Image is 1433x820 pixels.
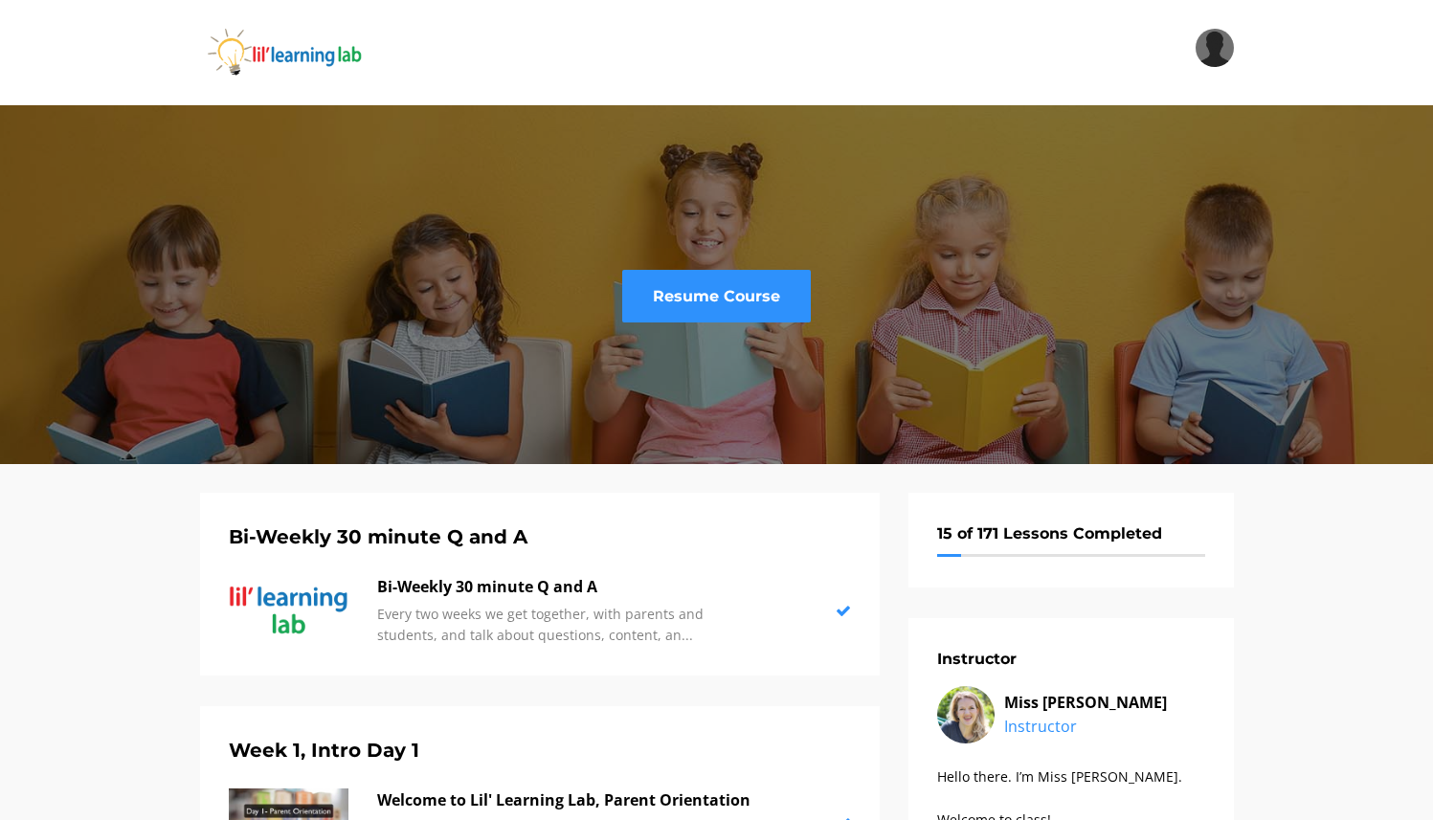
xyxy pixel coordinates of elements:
img: 4PhO0kh5RXGZUtBlzLiX_product-thumbnail_1280x720.png [229,575,348,642]
p: Every two weeks we get together, with parents and students, and talk about questions, content, an... [377,604,760,647]
h5: Week 1, Intro Day 1 [229,735,851,765]
img: b69540b4e3c2b2a40aee966d5313ed02 [1196,29,1234,67]
p: Miss [PERSON_NAME] [1004,691,1205,716]
a: Resume Course [622,270,811,322]
a: Bi-Weekly 30 minute Q and A Every two weeks we get together, with parents and students, and talk ... [229,575,851,646]
img: uVhVVy84RqujZMVvaW3a_instructor-headshot_300x300.png [937,686,995,743]
p: Welcome to Lil' Learning Lab, Parent Orientation [377,788,760,813]
h5: Bi-Weekly 30 minute Q and A [229,521,851,552]
img: iJObvVIsTmeLBah9dr2P_logo_360x80.png [200,29,418,77]
p: Bi-Weekly 30 minute Q and A [377,575,760,600]
h6: 15 of 171 Lessons Completed [937,521,1205,546]
p: Instructor [1004,715,1205,740]
h6: Instructor [937,647,1205,672]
